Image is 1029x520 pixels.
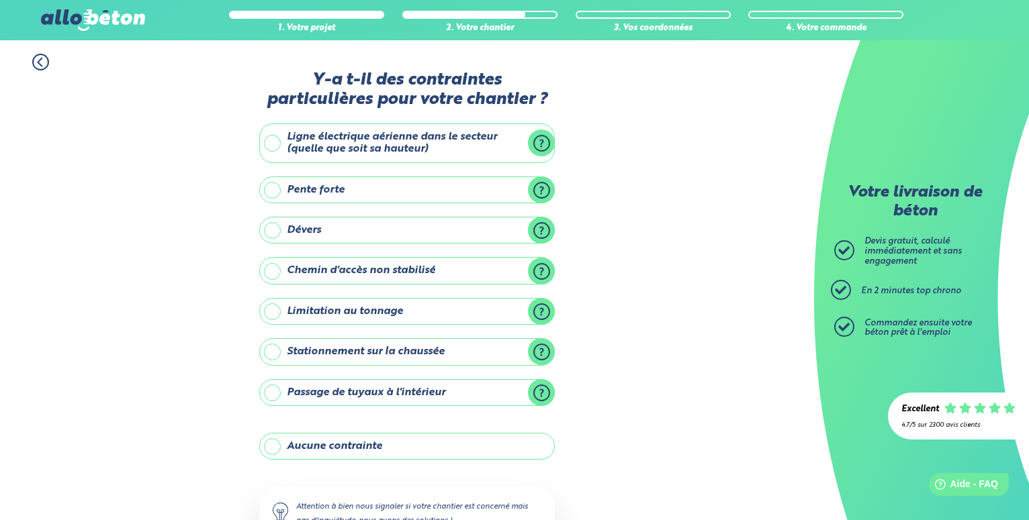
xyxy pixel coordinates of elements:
label: Passage de tuyaux à l'intérieur [259,379,555,406]
label: Aucune contrainte [259,433,555,460]
iframe: Help widget launcher [909,468,1014,505]
label: Chemin d'accès non stabilisé [259,257,555,284]
div: 4. Votre commande [748,23,903,34]
label: Stationnement sur la chaussée [259,338,555,365]
div: 3. Vos coordonnées [576,23,731,34]
div: 2. Votre chantier [402,23,557,34]
div: 1. Votre projet [229,23,384,34]
img: allobéton [41,9,144,31]
label: Limitation au tonnage [259,298,555,325]
label: Pente forte [259,176,555,203]
label: Dévers [259,217,555,244]
label: Y-a t-il des contraintes particulières pour votre chantier ? [259,70,555,110]
label: Ligne électrique aérienne dans le secteur (quelle que soit sa hauteur) [259,123,555,163]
